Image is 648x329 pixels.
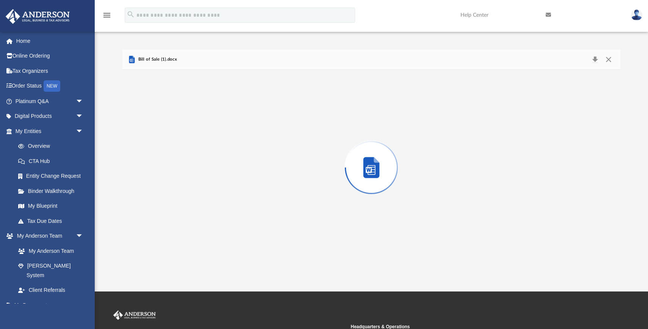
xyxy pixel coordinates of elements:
a: My Anderson Teamarrow_drop_down [5,229,91,244]
a: Binder Walkthrough [11,183,95,199]
a: My Anderson Team [11,243,87,258]
a: Tax Organizers [5,63,95,78]
span: arrow_drop_down [76,94,91,109]
a: Overview [11,139,95,154]
a: CTA Hub [11,154,95,169]
a: Tax Due Dates [11,213,95,229]
a: Online Ordering [5,49,95,64]
a: Order StatusNEW [5,78,95,94]
i: search [127,10,135,19]
img: User Pic [631,9,642,20]
img: Anderson Advisors Platinum Portal [3,9,72,24]
a: [PERSON_NAME] System [11,258,91,283]
i: menu [102,11,111,20]
a: Entity Change Request [11,169,95,184]
span: arrow_drop_down [76,109,91,124]
a: Digital Productsarrow_drop_down [5,109,95,124]
button: Close [602,54,615,65]
a: menu [102,14,111,20]
span: arrow_drop_down [76,124,91,139]
button: Download [588,54,602,65]
span: arrow_drop_down [76,298,91,313]
div: NEW [44,80,60,92]
img: Anderson Advisors Platinum Portal [112,310,157,320]
div: Preview [122,50,620,265]
span: Bill of Sale (1).docx [136,56,177,63]
a: Platinum Q&Aarrow_drop_down [5,94,95,109]
a: Client Referrals [11,283,91,298]
span: arrow_drop_down [76,229,91,244]
a: My Entitiesarrow_drop_down [5,124,95,139]
a: My Documentsarrow_drop_down [5,298,91,313]
a: My Blueprint [11,199,91,214]
a: Home [5,33,95,49]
